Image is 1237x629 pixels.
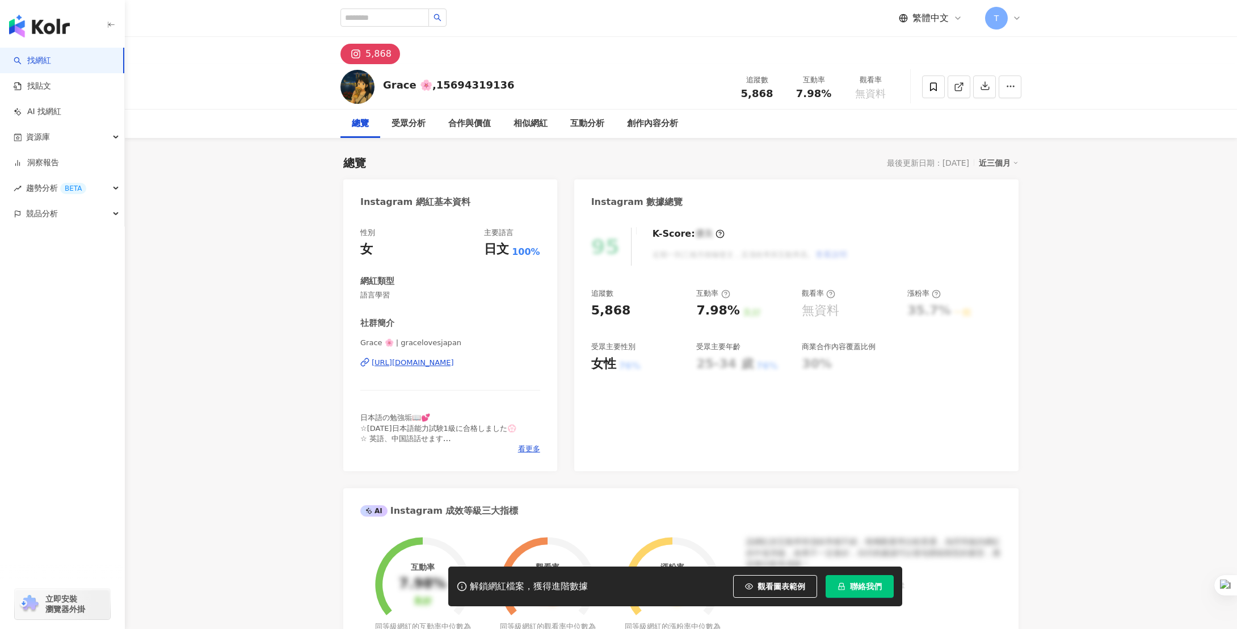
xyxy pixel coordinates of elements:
span: 趨勢分析 [26,175,86,201]
img: chrome extension [18,595,40,613]
div: [URL][DOMAIN_NAME] [372,358,454,368]
span: Grace 🌸 | gracelovesjapan [360,338,540,348]
div: 互動率 [792,74,835,86]
div: 日文 [484,241,509,258]
div: 創作內容分析 [627,117,678,131]
div: Instagram 成效等級三大指標 [360,505,518,517]
span: 聯絡我們 [850,582,882,591]
a: AI 找網紅 [14,106,61,118]
div: 漲粉率 [907,288,941,299]
div: K-Score : [653,228,725,240]
div: 無資料 [802,302,839,320]
span: search [434,14,441,22]
div: AI [360,505,388,517]
div: 互動率 [411,563,435,572]
div: 女 [360,241,373,258]
div: 觀看率 [849,74,892,86]
div: 5,868 [591,302,631,320]
div: 商業合作內容覆蓋比例 [802,342,876,352]
div: 近三個月 [979,156,1019,170]
div: 受眾主要性別 [591,342,636,352]
span: 語言學習 [360,290,540,300]
div: 社群簡介 [360,317,394,329]
span: 觀看圖表範例 [758,582,805,591]
div: 主要語言 [484,228,514,238]
div: BETA [60,183,86,194]
span: T [994,12,999,24]
span: 資源庫 [26,124,50,150]
span: 無資料 [855,88,886,99]
button: 5,868 [340,44,400,64]
div: 觀看率 [802,288,835,299]
span: 日本語の勉強垢📖💕 ☆[DATE]日本語能力試験1級に合格しました💮 ☆ 英語、中国語話せます 一緒に勉強しましょう✨ [360,413,516,453]
a: search找網紅 [14,55,51,66]
span: 繁體中文 [912,12,949,24]
img: KOL Avatar [340,70,375,104]
a: [URL][DOMAIN_NAME] [360,358,540,368]
span: 7.98% [796,88,831,99]
div: 該網紅的互動率和漲粉率都不錯，唯獨觀看率比較普通，為同等級的網紅的中低等級，效果不一定會好，但仍然建議可以發包開箱類型的案型，應該會比較有成效！ [746,536,1002,570]
div: 互動率 [696,288,730,299]
div: 總覽 [343,155,366,171]
div: 受眾主要年齡 [696,342,740,352]
span: 立即安裝 瀏覽器外掛 [45,594,85,614]
div: 總覽 [352,117,369,131]
div: 最後更新日期：[DATE] [887,158,969,167]
div: 合作與價值 [448,117,491,131]
span: 競品分析 [26,201,58,227]
a: chrome extension立即安裝 瀏覽器外掛 [15,589,110,619]
div: 漲粉率 [660,563,684,572]
div: 網紅類型 [360,275,394,287]
div: 追蹤數 [735,74,779,86]
a: 洞察報告 [14,157,59,169]
div: 5,868 [365,46,392,62]
div: 女性 [591,355,616,373]
button: 觀看圖表範例 [733,575,817,598]
img: logo [9,15,70,37]
span: 5,868 [741,87,773,99]
div: 追蹤數 [591,288,613,299]
span: 100% [512,246,540,258]
div: 互動分析 [570,117,604,131]
div: 解鎖網紅檔案，獲得進階數據 [470,581,588,593]
a: 找貼文 [14,81,51,92]
span: lock [838,582,845,590]
div: 觀看率 [536,563,559,572]
div: 7.98% [696,302,739,320]
div: 性別 [360,228,375,238]
span: rise [14,184,22,192]
div: 受眾分析 [392,117,426,131]
div: Instagram 網紅基本資料 [360,196,470,208]
div: Grace 🌸,15694319136 [383,78,515,92]
div: 相似網紅 [514,117,548,131]
button: 聯絡我們 [826,575,894,598]
div: Instagram 數據總覽 [591,196,683,208]
span: 看更多 [518,444,540,454]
